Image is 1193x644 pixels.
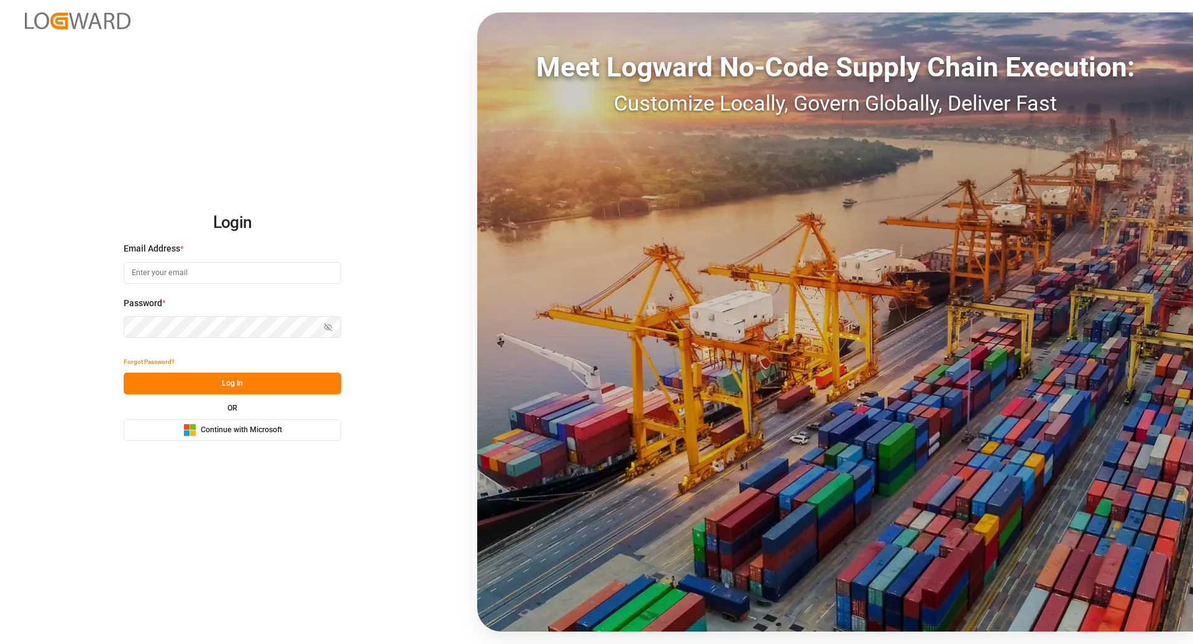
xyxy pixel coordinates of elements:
button: Forgot Password? [124,351,175,373]
h2: Login [124,203,341,243]
div: Customize Locally, Govern Globally, Deliver Fast [477,88,1193,119]
img: Logward_new_orange.png [25,12,130,29]
span: Password [124,297,162,310]
div: Meet Logward No-Code Supply Chain Execution: [477,47,1193,88]
button: Continue with Microsoft [124,419,341,441]
input: Enter your email [124,262,341,284]
small: OR [227,404,237,412]
span: Continue with Microsoft [201,425,282,436]
button: Log In [124,373,341,394]
span: Email Address [124,242,180,255]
